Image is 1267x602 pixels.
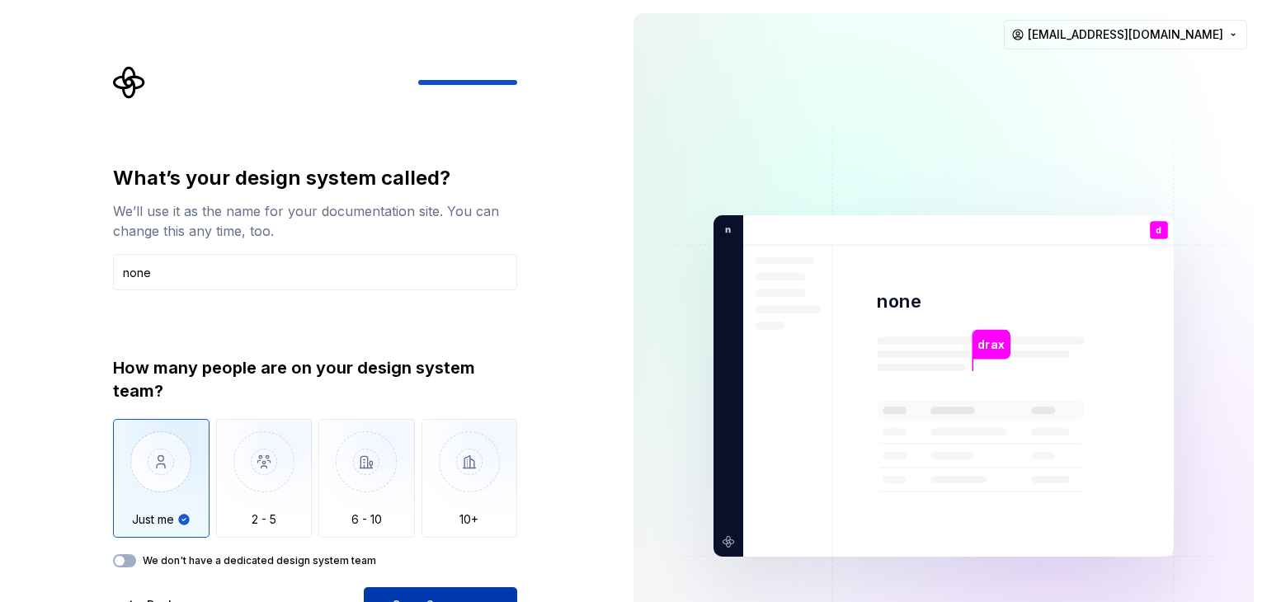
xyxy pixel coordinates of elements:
div: We’ll use it as the name for your documentation site. You can change this any time, too. [113,201,517,241]
div: What’s your design system called? [113,165,517,191]
div: How many people are on your design system team? [113,356,517,402]
p: d [1156,226,1161,235]
span: [EMAIL_ADDRESS][DOMAIN_NAME] [1028,26,1223,43]
p: drax [977,336,1004,354]
label: We don't have a dedicated design system team [143,554,376,567]
input: Design system name [113,254,517,290]
button: [EMAIL_ADDRESS][DOMAIN_NAME] [1004,20,1247,49]
p: n [719,223,731,238]
svg: Supernova Logo [113,66,146,99]
p: none [877,289,921,313]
